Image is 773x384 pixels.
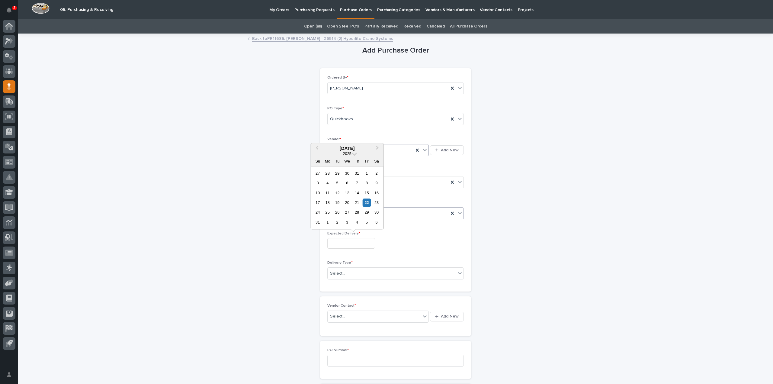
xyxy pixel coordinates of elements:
[333,208,342,217] div: Choose Tuesday, August 26th, 2025
[372,198,380,207] div: Choose Saturday, August 23rd, 2025
[343,189,351,197] div: Choose Wednesday, August 13th, 2025
[323,208,332,217] div: Choose Monday, August 25th, 2025
[363,198,371,207] div: Choose Friday, August 22nd, 2025
[333,179,342,187] div: Choose Tuesday, August 5th, 2025
[327,107,344,110] span: PO Type
[353,208,361,217] div: Choose Thursday, August 28th, 2025
[364,19,398,34] a: Partially Received
[373,144,383,153] button: Next Month
[313,168,381,227] div: month 2025-08
[372,157,380,165] div: Sa
[372,179,380,187] div: Choose Saturday, August 9th, 2025
[323,169,332,177] div: Choose Monday, July 28th, 2025
[252,35,393,42] a: Back toPR11685: [PERSON_NAME] - 26514 (2) Hyperlite Crane Systems
[353,198,361,207] div: Choose Thursday, August 21st, 2025
[330,116,353,122] span: Quickbooks
[353,189,361,197] div: Choose Thursday, August 14th, 2025
[343,169,351,177] div: Choose Wednesday, July 30th, 2025
[372,218,380,226] div: Choose Saturday, September 6th, 2025
[343,218,351,226] div: Choose Wednesday, September 3rd, 2025
[330,270,345,277] div: Select...
[327,76,348,79] span: Ordered By
[323,218,332,226] div: Choose Monday, September 1st, 2025
[363,208,371,217] div: Choose Friday, August 29th, 2025
[363,189,371,197] div: Choose Friday, August 15th, 2025
[353,179,361,187] div: Choose Thursday, August 7th, 2025
[343,179,351,187] div: Choose Wednesday, August 6th, 2025
[314,218,322,226] div: Choose Sunday, August 31st, 2025
[353,169,361,177] div: Choose Thursday, July 31st, 2025
[327,348,349,352] span: PO Number
[450,19,487,34] a: All Purchase Orders
[343,208,351,217] div: Choose Wednesday, August 27th, 2025
[430,145,464,155] button: Add New
[323,189,332,197] div: Choose Monday, August 11th, 2025
[323,157,332,165] div: Mo
[403,19,421,34] a: Received
[327,261,353,265] span: Delivery Type
[314,157,322,165] div: Su
[363,157,371,165] div: Fr
[312,144,321,153] button: Previous Month
[323,179,332,187] div: Choose Monday, August 4th, 2025
[314,198,322,207] div: Choose Sunday, August 17th, 2025
[314,179,322,187] div: Choose Sunday, August 3rd, 2025
[314,189,322,197] div: Choose Sunday, August 10th, 2025
[304,19,322,34] a: Open (all)
[327,304,356,308] span: Vendor Contact
[363,218,371,226] div: Choose Friday, September 5th, 2025
[333,169,342,177] div: Choose Tuesday, July 29th, 2025
[330,85,363,92] span: [PERSON_NAME]
[441,314,459,319] span: Add New
[333,198,342,207] div: Choose Tuesday, August 19th, 2025
[333,157,342,165] div: Tu
[372,208,380,217] div: Choose Saturday, August 30th, 2025
[372,189,380,197] div: Choose Saturday, August 16th, 2025
[430,312,464,321] button: Add New
[327,137,341,141] span: Vendor
[343,151,351,156] span: 2025
[441,147,459,153] span: Add New
[372,169,380,177] div: Choose Saturday, August 2nd, 2025
[8,7,15,17] div: Notifications3
[327,19,359,34] a: Open Steel PO's
[60,7,113,12] h2: 05. Purchasing & Receiving
[314,208,322,217] div: Choose Sunday, August 24th, 2025
[427,19,445,34] a: Canceled
[330,313,345,320] div: Select...
[333,218,342,226] div: Choose Tuesday, September 2nd, 2025
[343,157,351,165] div: We
[314,169,322,177] div: Choose Sunday, July 27th, 2025
[3,4,15,16] button: Notifications
[32,3,50,14] img: Workspace Logo
[333,189,342,197] div: Choose Tuesday, August 12th, 2025
[311,146,383,151] div: [DATE]
[353,157,361,165] div: Th
[320,46,471,55] h1: Add Purchase Order
[363,169,371,177] div: Choose Friday, August 1st, 2025
[353,218,361,226] div: Choose Thursday, September 4th, 2025
[327,232,360,235] span: Expected Delivery
[343,198,351,207] div: Choose Wednesday, August 20th, 2025
[363,179,371,187] div: Choose Friday, August 8th, 2025
[13,6,15,10] p: 3
[323,198,332,207] div: Choose Monday, August 18th, 2025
